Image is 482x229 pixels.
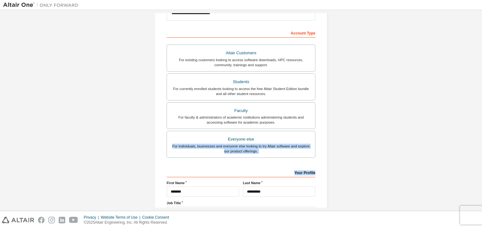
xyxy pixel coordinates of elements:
label: Job Title [167,200,315,205]
img: linkedin.svg [59,217,65,223]
div: Your Profile [167,167,315,177]
div: Website Terms of Use [101,215,142,220]
p: © 2025 Altair Engineering, Inc. All Rights Reserved. [84,220,173,225]
img: youtube.svg [69,217,78,223]
div: Altair Customers [171,49,311,57]
img: altair_logo.svg [2,217,34,223]
div: For individuals, businesses and everyone else looking to try Altair software and explore our prod... [171,144,311,154]
div: For faculty & administrators of academic institutions administering students and accessing softwa... [171,115,311,125]
img: facebook.svg [38,217,45,223]
div: For existing customers looking to access software downloads, HPC resources, community, trainings ... [171,57,311,67]
img: Altair One [3,2,82,8]
div: For currently enrolled students looking to access the free Altair Student Edition bundle and all ... [171,86,311,96]
div: Account Type [167,28,315,38]
div: Students [171,77,311,86]
div: Privacy [84,215,101,220]
label: Last Name [243,180,315,185]
div: Cookie Consent [142,215,173,220]
label: First Name [167,180,239,185]
img: instagram.svg [48,217,55,223]
div: Everyone else [171,135,311,144]
div: Faculty [171,106,311,115]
